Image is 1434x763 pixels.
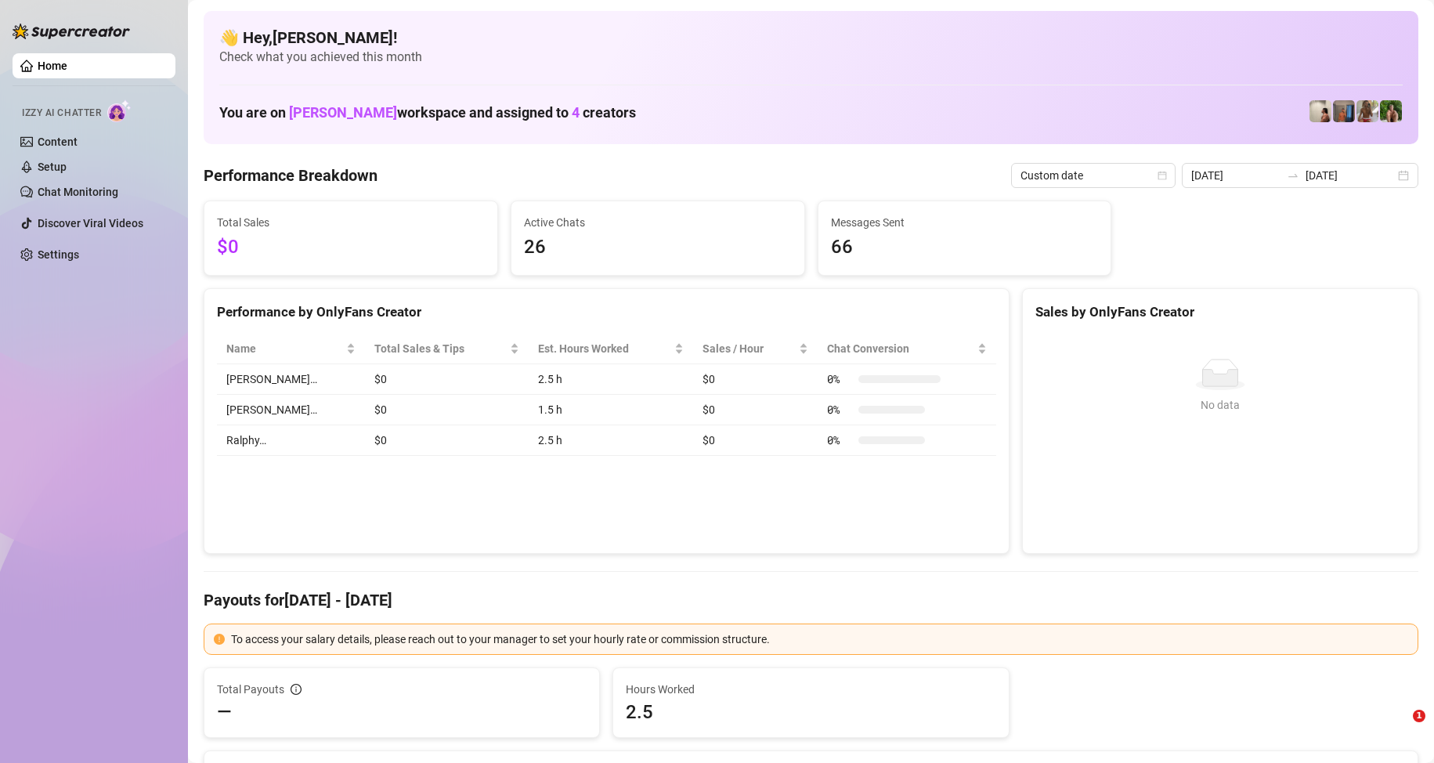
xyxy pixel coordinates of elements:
a: Home [38,60,67,72]
td: $0 [693,395,818,425]
td: $0 [365,395,529,425]
td: 2.5 h [529,425,693,456]
span: [PERSON_NAME] [289,104,397,121]
span: Chat Conversion [827,340,974,357]
span: info-circle [291,684,302,695]
span: Sales / Hour [703,340,796,357]
a: Setup [38,161,67,173]
span: Check what you achieved this month [219,49,1403,66]
div: Performance by OnlyFans Creator [217,302,996,323]
iframe: Intercom live chat [1381,710,1418,747]
h4: 👋 Hey, [PERSON_NAME] ! [219,27,1403,49]
span: 26 [524,233,792,262]
span: Name [226,340,343,357]
span: to [1287,169,1299,182]
td: $0 [365,425,529,456]
span: Messages Sent [831,214,1099,231]
span: 66 [831,233,1099,262]
span: Izzy AI Chatter [22,106,101,121]
td: 2.5 h [529,364,693,395]
td: 1.5 h [529,395,693,425]
span: swap-right [1287,169,1299,182]
span: Total Payouts [217,681,284,698]
td: [PERSON_NAME]… [217,364,365,395]
td: $0 [693,425,818,456]
input: End date [1306,167,1395,184]
td: $0 [693,364,818,395]
td: $0 [365,364,529,395]
span: Custom date [1020,164,1166,187]
th: Sales / Hour [693,334,818,364]
span: $0 [217,233,485,262]
a: Settings [38,248,79,261]
span: 0 % [827,401,852,418]
div: Est. Hours Worked [538,340,671,357]
h4: Performance Breakdown [204,165,377,186]
h4: Payouts for [DATE] - [DATE] [204,589,1418,611]
img: AI Chatter [107,99,132,122]
span: 0 % [827,371,852,388]
a: Discover Viral Videos [38,217,143,230]
span: Active Chats [524,214,792,231]
th: Chat Conversion [818,334,996,364]
a: Content [38,136,78,148]
span: Total Sales [217,214,485,231]
span: — [217,700,232,725]
img: Nathaniel [1380,100,1402,122]
div: No data [1042,396,1399,414]
div: Sales by OnlyFans Creator [1035,302,1405,323]
span: 0 % [827,432,852,449]
td: [PERSON_NAME]… [217,395,365,425]
span: 1 [1413,710,1425,722]
img: Ralphy [1309,100,1331,122]
div: To access your salary details, please reach out to your manager to set your hourly rate or commis... [231,631,1408,648]
td: Ralphy… [217,425,365,456]
th: Total Sales & Tips [365,334,529,364]
span: Hours Worked [626,681,995,698]
img: Wayne [1333,100,1355,122]
span: 4 [572,104,580,121]
img: logo-BBDzfeDw.svg [13,24,130,39]
span: calendar [1158,171,1167,180]
span: Total Sales & Tips [374,340,507,357]
a: Chat Monitoring [38,186,118,198]
th: Name [217,334,365,364]
h1: You are on workspace and assigned to creators [219,104,636,121]
span: 2.5 [626,700,995,725]
input: Start date [1191,167,1280,184]
span: exclamation-circle [214,634,225,645]
img: Nathaniel [1356,100,1378,122]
